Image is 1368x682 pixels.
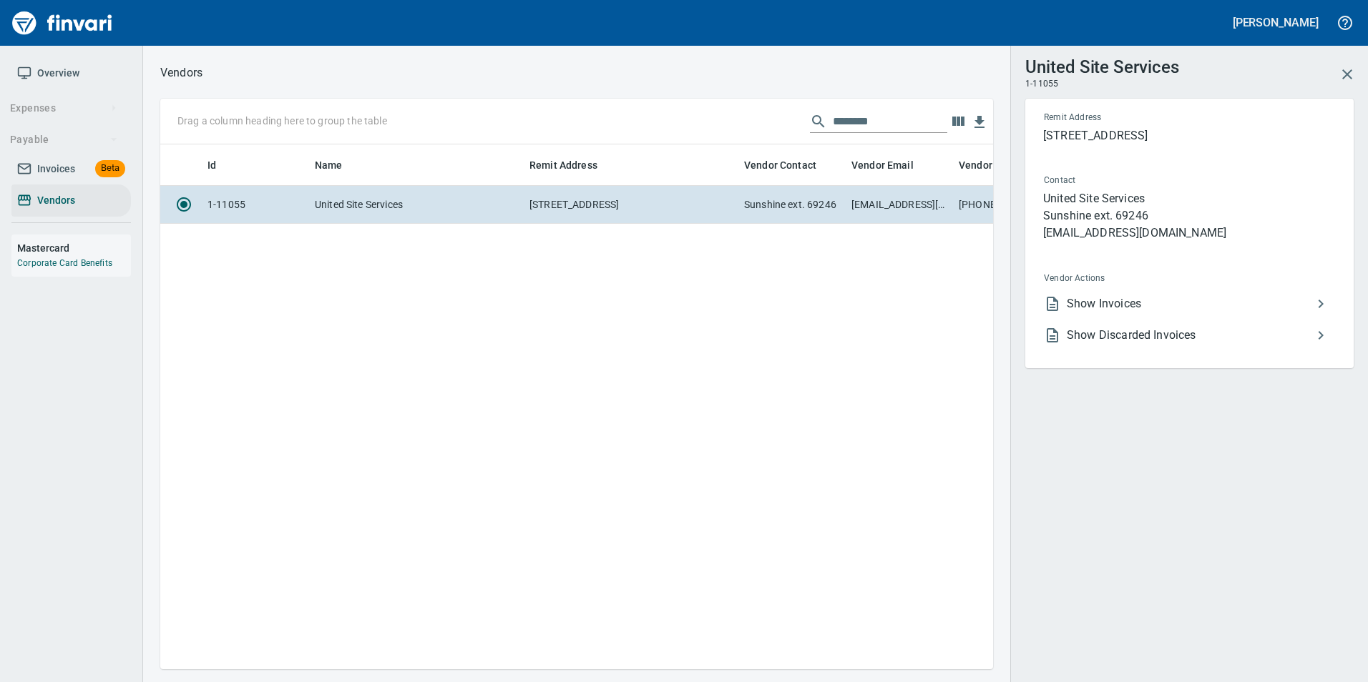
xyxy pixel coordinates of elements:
[309,186,524,224] td: United Site Services
[1043,127,1335,144] p: [STREET_ADDRESS]
[9,6,116,40] img: Finvari
[969,112,990,133] button: Download table
[1043,207,1335,224] p: Sunshine ext. 69246
[11,184,131,217] a: Vendors
[529,157,597,174] span: Remit Address
[953,186,1060,224] td: [PHONE_NUMBER]
[529,157,616,174] span: Remit Address
[1044,174,1204,188] span: Contact
[744,157,835,174] span: Vendor Contact
[11,153,131,185] a: InvoicesBeta
[11,57,131,89] a: Overview
[1044,111,1217,125] span: Remit Address
[1067,295,1312,312] span: Show Invoices
[17,258,112,268] a: Corporate Card Benefits
[160,64,202,81] nav: breadcrumb
[202,186,309,224] td: 1-11055
[1025,77,1058,92] span: 1-11055
[1044,272,1218,286] span: Vendor Actions
[744,157,816,174] span: Vendor Contact
[959,157,1043,174] span: Vendor Phone
[95,160,125,177] span: Beta
[1330,57,1364,92] button: Close Vendor
[1229,11,1322,34] button: [PERSON_NAME]
[315,157,361,174] span: Name
[10,99,118,117] span: Expenses
[851,157,914,174] span: Vendor Email
[10,131,118,149] span: Payable
[959,157,1025,174] span: Vendor Phone
[207,157,216,174] span: Id
[738,186,846,224] td: Sunshine ext. 69246
[524,186,738,224] td: [STREET_ADDRESS]
[160,64,202,81] p: Vendors
[207,157,235,174] span: Id
[1025,54,1179,77] h3: United Site Services
[1233,15,1319,30] h5: [PERSON_NAME]
[4,127,124,153] button: Payable
[851,157,932,174] span: Vendor Email
[4,95,124,122] button: Expenses
[315,157,343,174] span: Name
[17,240,131,256] h6: Mastercard
[846,186,953,224] td: [EMAIL_ADDRESS][DOMAIN_NAME]
[1043,224,1335,242] p: [EMAIL_ADDRESS][DOMAIN_NAME]
[37,192,75,209] span: Vendors
[1067,327,1312,344] span: Show Discarded Invoices
[947,111,969,132] button: Choose columns to display
[1043,190,1335,207] p: United Site Services
[37,160,75,178] span: Invoices
[177,114,387,128] p: Drag a column heading here to group the table
[37,64,79,82] span: Overview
